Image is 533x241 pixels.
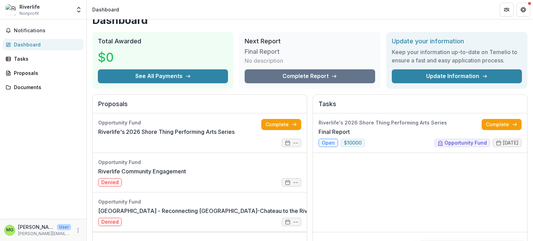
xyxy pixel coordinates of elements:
[19,3,40,10] div: Riverlife
[245,69,375,83] a: Complete Report
[392,48,522,64] h3: Keep your information up-to-date on Temelio to ensure a fast and easy application process.
[3,53,84,64] a: Tasks
[14,84,78,91] div: Documents
[392,69,522,83] a: Update Information
[6,228,14,232] div: Mike Good
[3,39,84,50] a: Dashboard
[98,128,235,136] a: Riverlife's 2026 Shore Thing Performing Arts Series
[14,28,81,34] span: Notifications
[14,41,78,48] div: Dashboard
[98,37,228,45] h2: Total Awarded
[6,4,17,15] img: Riverlife
[18,223,54,231] p: [PERSON_NAME]
[92,6,119,13] div: Dashboard
[74,226,82,234] button: More
[245,37,375,45] h2: Next Report
[3,81,84,93] a: Documents
[3,25,84,36] button: Notifications
[98,167,186,175] a: Riverlife Community Engagement
[482,119,522,130] a: Complete
[500,3,514,17] button: Partners
[74,3,84,17] button: Open entity switcher
[98,69,228,83] button: See All Payments
[57,224,71,230] p: User
[261,119,301,130] a: Complete
[516,3,530,17] button: Get Help
[90,5,122,15] nav: breadcrumb
[98,48,150,67] h3: $0
[319,128,350,136] a: Final Report
[19,10,39,17] span: Nonprofit
[98,207,325,215] a: [GEOGRAPHIC_DATA] - Reconnecting [GEOGRAPHIC_DATA]-Chateau to the Riverfront
[245,48,297,55] h3: Final Report
[392,37,522,45] h2: Update your information
[319,100,522,113] h2: Tasks
[14,55,78,62] div: Tasks
[3,67,84,79] a: Proposals
[245,57,283,65] p: No description
[92,14,527,26] h1: Dashboard
[18,231,71,237] p: [PERSON_NAME][EMAIL_ADDRESS][DOMAIN_NAME]
[98,100,301,113] h2: Proposals
[14,69,78,77] div: Proposals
